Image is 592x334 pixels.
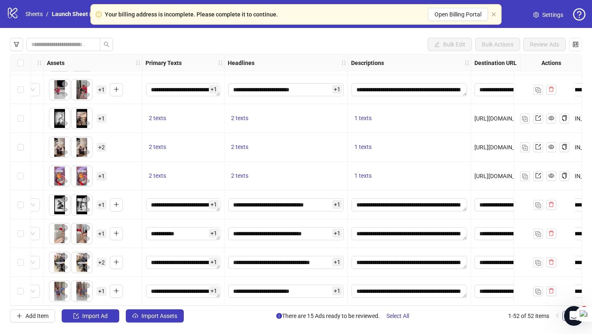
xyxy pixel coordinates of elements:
button: Preview [60,292,70,302]
div: Resize Primary Texts column [222,55,224,71]
span: + 1 [97,85,106,94]
span: 1 texts [354,115,372,121]
span: + 1 [97,114,106,123]
span: holder [341,60,347,66]
span: close-circle [84,283,90,288]
button: Delete [82,223,92,233]
div: Edit values [146,83,221,97]
button: Preview [60,176,70,186]
button: Review Ads [523,38,566,51]
div: Select all rows [10,55,31,71]
img: Duplicate [522,145,528,151]
span: close-circle [62,225,68,231]
img: Asset 2 [72,108,92,129]
button: Add [110,198,123,211]
span: Import Ad [82,313,108,319]
span: eye [62,236,68,241]
span: holder [347,60,352,66]
span: + 1 [97,287,106,296]
div: Select row 45 [10,75,31,104]
div: Resize Descriptions column [469,55,471,71]
span: 2 texts [149,115,166,121]
button: Add Item [10,309,55,322]
span: delete [548,202,554,207]
div: Resize Campaign & Ad Set column [41,55,43,71]
img: Asset 1 [49,137,70,158]
span: plus [113,86,119,92]
span: 1 texts [354,144,372,150]
button: 2 texts [228,142,252,152]
li: 1-52 of 52 items [508,311,549,321]
span: eye [548,144,554,150]
button: Delete [60,281,70,291]
div: Edit values [146,284,221,298]
button: Preview [82,292,92,302]
span: 2 texts [231,115,248,121]
span: close-circle [84,196,90,202]
li: Previous Page [553,311,562,321]
button: Add [110,285,123,298]
span: eye [548,115,554,121]
a: 1 [563,311,572,320]
span: holder [37,60,42,66]
span: + 1 [332,200,342,209]
button: 1 texts [351,171,375,181]
span: + 1 [332,229,342,238]
span: import [73,313,79,319]
button: 2 texts [228,114,252,123]
span: eye [62,121,68,126]
span: 4 [581,306,587,313]
img: Asset 2 [72,281,92,302]
button: Duplicate [533,85,543,95]
button: Import Assets [126,309,184,322]
div: Edit values [146,198,221,212]
strong: Headlines [228,58,254,67]
img: Duplicate [535,289,541,295]
button: Delete [82,252,92,262]
button: Add [110,83,123,96]
span: 2 texts [231,144,248,150]
img: Asset 1 [49,252,70,273]
img: Duplicate [535,202,541,208]
img: Duplicate [522,116,528,122]
div: Asset 2 [72,79,92,100]
span: eye [84,264,90,270]
button: close [491,12,496,17]
span: 2 texts [149,172,166,179]
span: delete [548,230,554,236]
span: + 1 [332,286,342,295]
span: + 1 [209,85,219,94]
strong: Destination URL [474,58,517,67]
span: eye [62,92,68,97]
img: Asset 2 [72,223,92,244]
button: 2 texts [146,114,169,123]
button: 2 texts [228,171,252,181]
span: [URL][DOMAIN_NAME] [474,144,532,151]
li: / [46,9,49,19]
span: close-circle [62,196,68,202]
img: Duplicate [535,231,541,237]
span: + 1 [209,200,219,209]
button: Preview [82,176,92,186]
button: 1 texts [351,142,375,152]
div: Select row 52 [10,277,31,306]
span: + 1 [97,172,106,181]
button: Open Billing Portal [428,8,488,21]
button: Preview [60,234,70,244]
div: Edit values [228,83,344,97]
span: export [535,173,541,179]
span: close-circle [62,254,68,260]
img: Duplicate [535,87,541,93]
button: Delete [60,252,70,262]
button: 1 texts [351,114,375,123]
img: Asset 2 [72,195,92,215]
button: Duplicate [533,286,543,296]
span: 2 texts [231,172,248,179]
span: eye [62,264,68,270]
div: Resize Headlines column [345,55,347,71]
span: close-circle [84,81,90,87]
button: Duplicate [520,171,530,181]
span: delete [548,288,554,294]
div: Select row 47 [10,133,31,162]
